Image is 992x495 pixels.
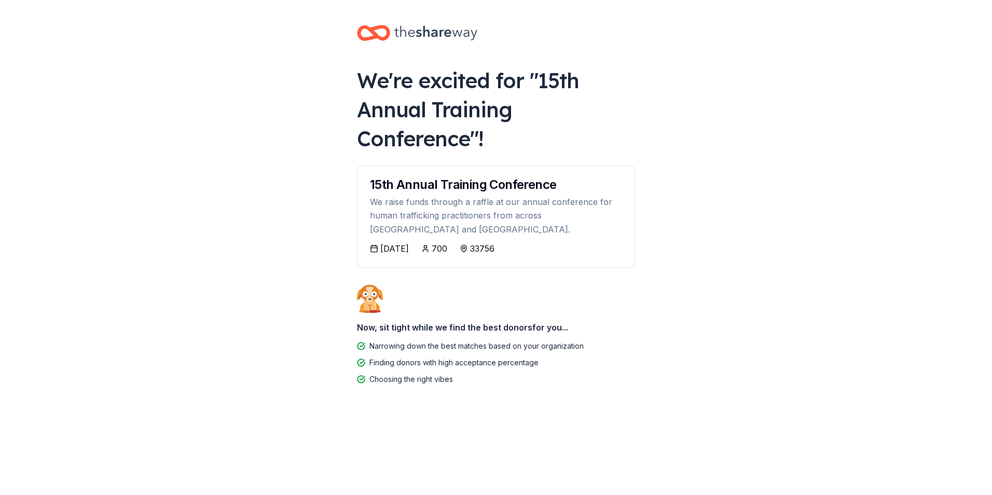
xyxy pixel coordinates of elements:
div: We're excited for " 15th Annual Training Conference "! [357,66,635,153]
div: Now, sit tight while we find the best donors for you... [357,317,635,338]
div: [DATE] [380,242,409,255]
div: 700 [432,242,447,255]
div: Finding donors with high acceptance percentage [369,356,539,369]
div: Choosing the right vibes [369,373,453,386]
div: We raise funds through a raffle at our annual conference for human trafficking practitioners from... [370,195,622,236]
div: 33756 [470,242,494,255]
div: Narrowing down the best matches based on your organization [369,340,584,352]
img: Dog waiting patiently [357,284,383,312]
div: 15th Annual Training Conference [370,178,622,191]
